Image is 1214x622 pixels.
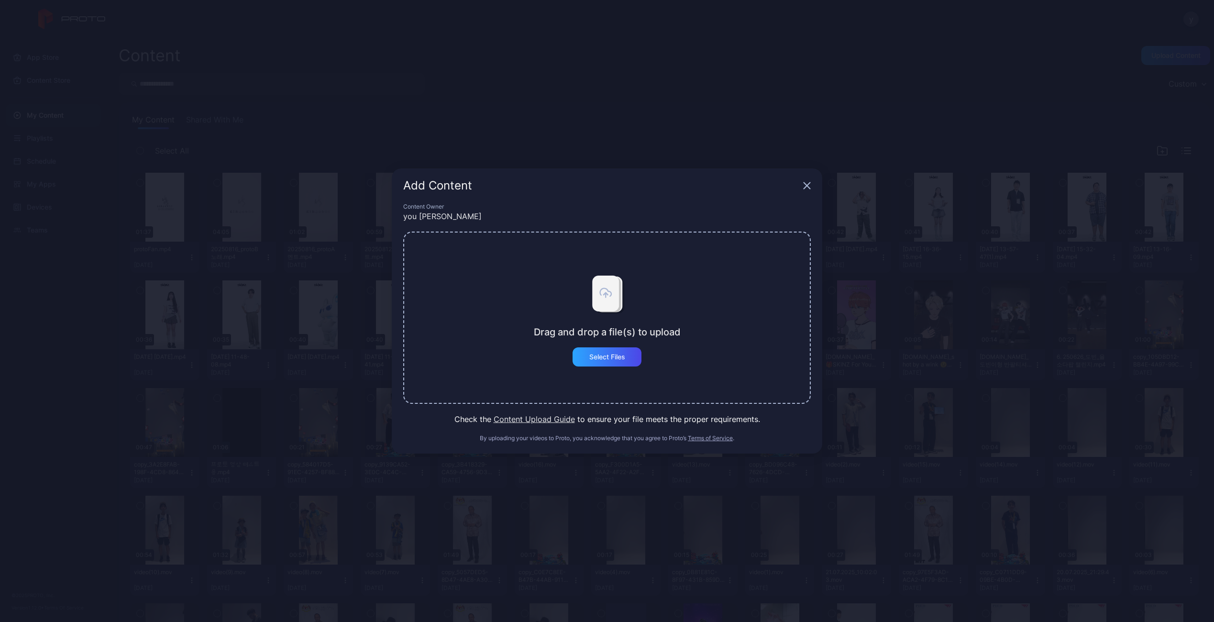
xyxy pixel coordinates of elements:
div: Check the to ensure your file meets the proper requirements. [403,413,811,425]
div: you [PERSON_NAME] [403,211,811,222]
div: Content Owner [403,203,811,211]
button: Select Files [573,347,641,367]
div: Drag and drop a file(s) to upload [534,326,681,338]
div: By uploading your videos to Proto, you acknowledge that you agree to Proto’s . [403,434,811,442]
div: Select Files [589,353,625,361]
button: Terms of Service [688,434,733,442]
div: Add Content [403,180,799,191]
button: Content Upload Guide [494,413,575,425]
